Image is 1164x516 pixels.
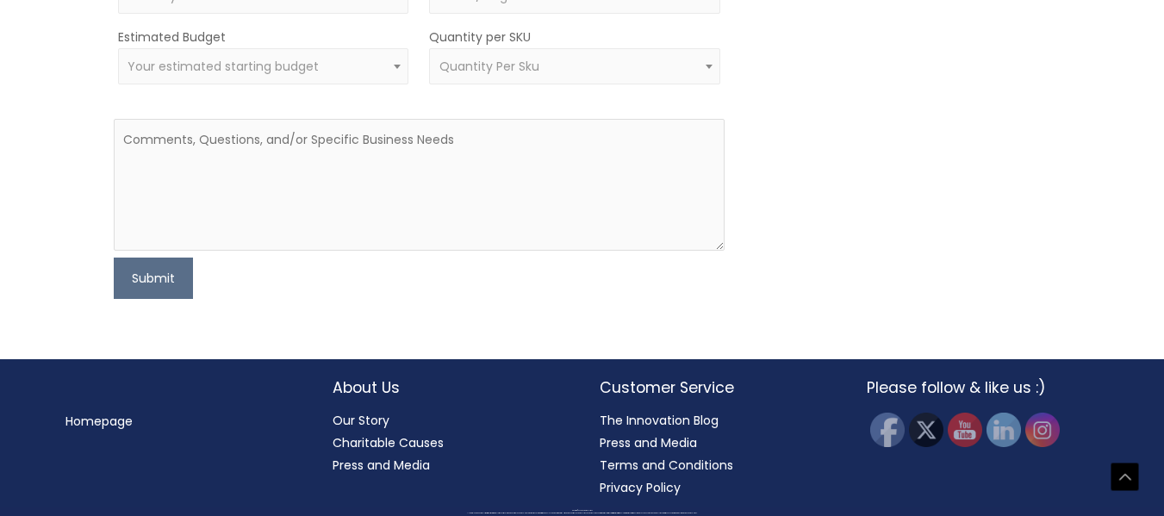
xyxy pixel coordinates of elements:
label: Quantity per SKU [429,28,531,46]
div: Copyright © 2025 [30,510,1134,512]
img: Facebook [870,413,905,447]
a: Terms and Conditions [600,457,733,474]
nav: About Us [333,409,565,476]
a: Press and Media [333,457,430,474]
a: Press and Media [600,434,697,451]
nav: Customer Service [600,409,832,499]
h2: About Us [333,376,565,399]
button: Submit [114,258,193,299]
span: Your estimated starting budget [128,58,319,75]
a: The Innovation Blog [600,412,719,429]
span: Cosmetic Solutions [582,510,593,511]
div: All material on this Website, including design, text, images, logos and sounds, are owned by Cosm... [30,513,1134,514]
label: Estimated Budget [118,28,226,46]
a: Privacy Policy [600,479,681,496]
h2: Please follow & like us :) [867,376,1099,399]
a: Homepage [65,413,133,430]
span: Quantity Per Sku [439,58,539,75]
h2: Customer Service [600,376,832,399]
a: Our Story [333,412,389,429]
nav: Menu [65,410,298,432]
img: Twitter [909,413,943,447]
a: Charitable Causes [333,434,444,451]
